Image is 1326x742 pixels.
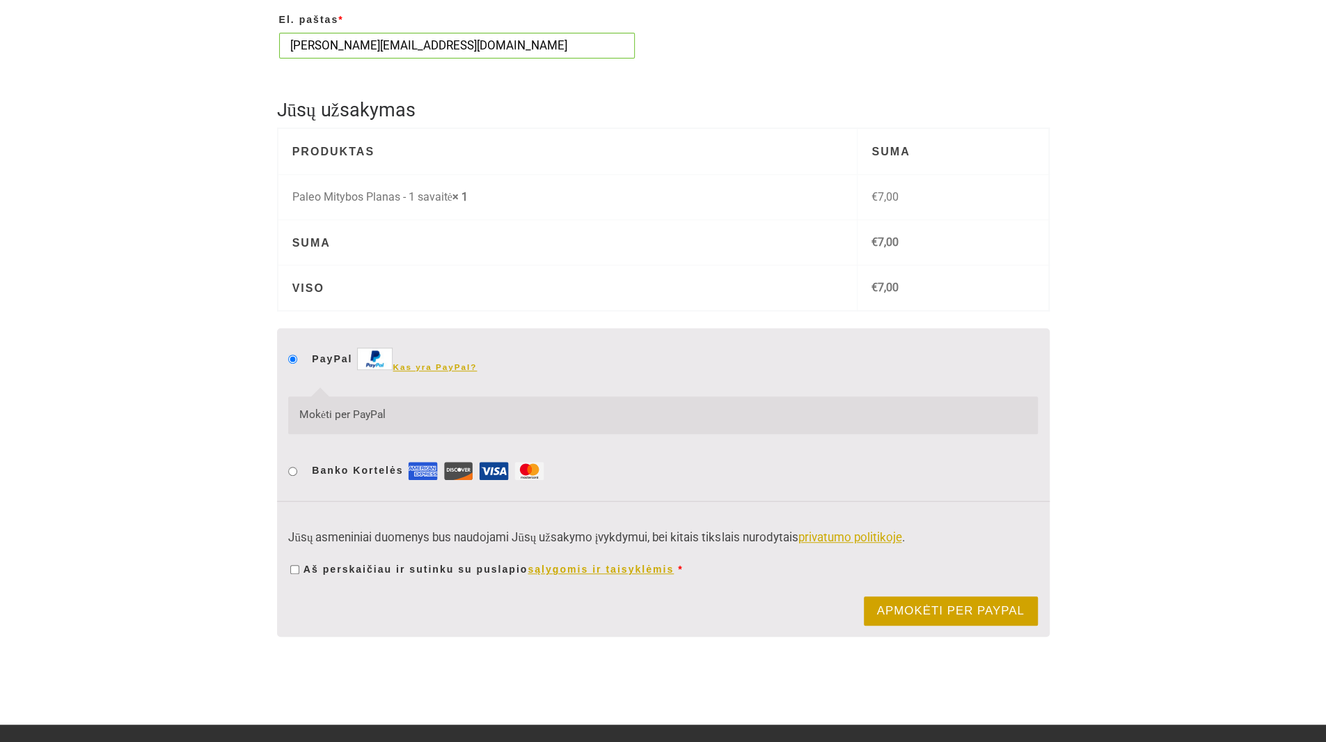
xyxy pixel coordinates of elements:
button: Apmokėti per PayPal [864,596,1038,626]
p: Jūsų asmeniniai duomenys bus naudojami Jūsų užsakymo įvykdymui, bei kitais tikslais nurodytais . [288,528,1037,546]
a: sąlygomis ir taisyklėmis [528,564,674,575]
img: Mastercard [514,462,544,480]
a: Kas yra PayPal? [393,349,477,385]
img: Amex [408,462,438,480]
bdi: 7,00 [871,190,899,203]
label: Banko Kortelės [312,461,544,480]
img: Visa [479,462,509,480]
a: privatumo politikoje [798,530,901,544]
th: Suma [278,219,858,265]
span: € [871,281,878,294]
img: Discover [443,462,473,480]
span: € [871,235,878,249]
bdi: 7,00 [871,281,899,294]
h3: Jūsų užsakymas [277,99,1050,123]
abbr: privaloma [338,14,343,25]
bdi: 7,00 [871,235,899,249]
strong: × 1 [452,190,468,203]
th: Viso [278,265,858,311]
td: Paleo Mitybos Planas - 1 savaitė [278,174,858,219]
span: € [871,190,878,203]
img: Ženklelis, kad priimami apmokėjimai per PayPal [357,348,393,370]
abbr: privaloma [678,564,683,575]
input: Aš perskaičiau ir sutinku su puslapiosąlygomis ir taisyklėmis * [290,565,299,574]
th: Suma [858,128,1049,174]
th: Produktas [278,128,858,174]
span: Aš perskaičiau ir sutinku su puslapio [303,564,674,575]
p: Mokėti per PayPal [299,407,1027,423]
label: El. paštas [279,10,635,29]
label: PayPal [312,349,477,385]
